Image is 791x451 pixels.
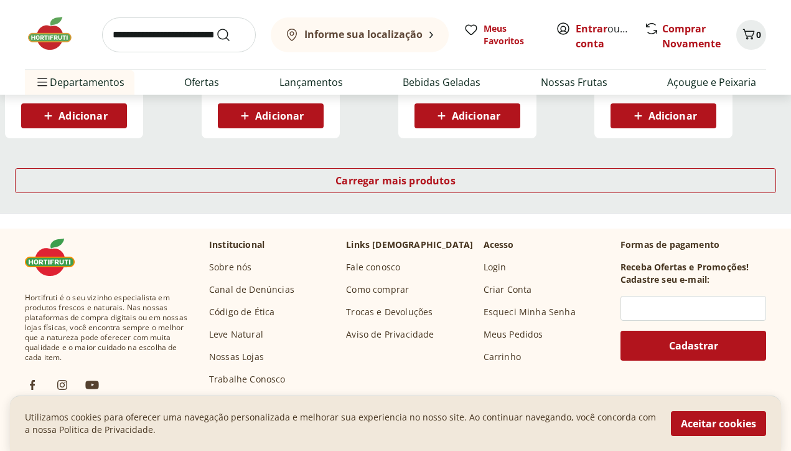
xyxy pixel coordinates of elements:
span: Cadastrar [669,341,718,351]
button: Menu [35,67,50,97]
a: Meus Favoritos [464,22,541,47]
p: Links [DEMOGRAPHIC_DATA] [346,239,473,251]
span: Adicionar [59,111,107,121]
p: Institucional [209,239,264,251]
a: Bebidas Geladas [403,75,480,90]
span: Meus Favoritos [484,22,541,47]
button: Cadastrar [620,331,766,361]
b: Informe sua localização [304,27,423,41]
span: Hortifruti é o seu vizinho especialista em produtos frescos e naturais. Nas nossas plataformas de... [25,293,189,363]
a: Sobre nós [209,261,251,273]
span: Adicionar [255,111,304,121]
a: Ofertas [184,75,219,90]
span: Departamentos [35,67,124,97]
a: Login [484,261,507,273]
a: Trocas e Devoluções [346,306,433,318]
a: Trabalhe Conosco [209,373,286,386]
button: Submit Search [216,27,246,42]
img: Hortifruti [25,239,87,276]
a: Leve Natural [209,328,263,341]
a: Carregar mais produtos [15,168,776,198]
button: Adicionar [611,103,716,128]
a: Código de Ética [209,306,274,318]
a: Nossas Frutas [541,75,607,90]
button: Informe sua localização [271,17,449,52]
button: Adicionar [21,103,127,128]
a: Açougue e Peixaria [667,75,756,90]
a: Carrinho [484,351,521,363]
button: Adicionar [414,103,520,128]
span: ou [576,21,631,51]
a: Esqueci Minha Senha [484,306,576,318]
a: Comprar Novamente [662,22,721,50]
p: Acesso [484,239,514,251]
a: Lançamentos [279,75,343,90]
a: Criar Conta [484,283,532,296]
a: Fale conosco [346,261,400,273]
img: ytb [85,377,100,392]
p: Utilizamos cookies para oferecer uma navegação personalizada e melhorar sua experiencia no nosso ... [25,411,656,436]
span: Adicionar [452,111,500,121]
a: Entrar [576,22,607,36]
p: Formas de pagamento [620,239,766,251]
h3: Receba Ofertas e Promoções! [620,261,749,273]
button: Carrinho [736,20,766,50]
img: fb [25,377,40,392]
span: Carregar mais produtos [335,176,456,186]
a: Criar conta [576,22,644,50]
input: search [102,17,256,52]
h3: Cadastre seu e-mail: [620,273,709,286]
a: Aviso de Privacidade [346,328,434,341]
a: Como comprar [346,283,409,296]
img: ig [55,377,70,392]
span: 0 [756,29,761,40]
a: Nossas Lojas [209,351,264,363]
a: Meus Pedidos [484,328,543,341]
a: Canal de Denúncias [209,283,294,296]
img: Hortifruti [25,15,87,52]
button: Adicionar [218,103,324,128]
button: Aceitar cookies [671,411,766,436]
span: Adicionar [648,111,697,121]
